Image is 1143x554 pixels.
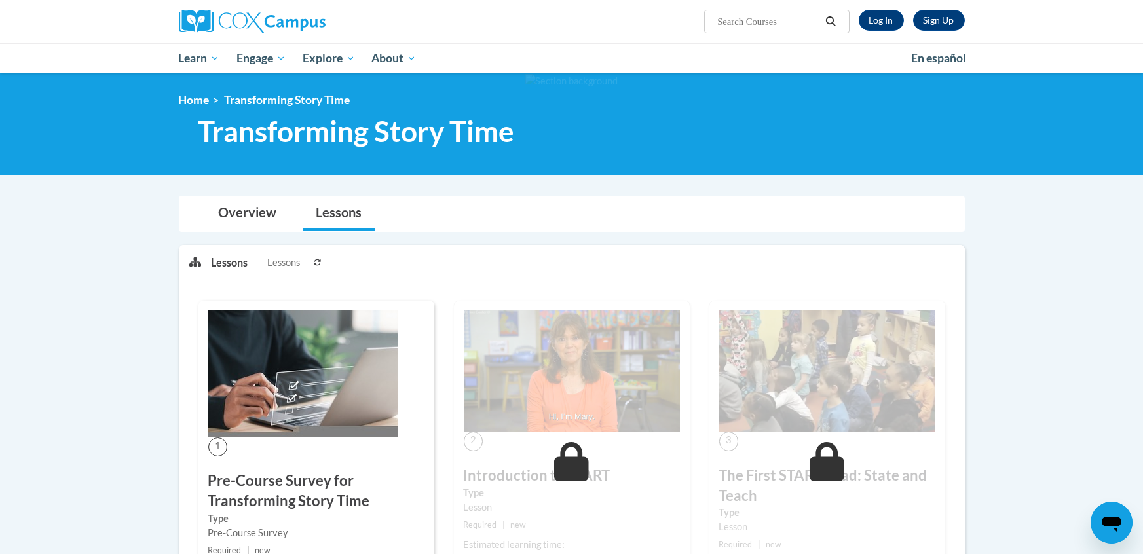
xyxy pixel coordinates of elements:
img: Section background [525,74,618,88]
a: Explore [294,43,364,73]
span: Required [719,540,753,549]
span: Transforming Story Time [225,93,350,107]
span: Learn [178,50,219,66]
span: new [510,520,526,530]
span: 3 [719,432,738,451]
span: | [502,520,505,530]
a: Home [179,93,210,107]
div: Pre-Course Survey [208,526,424,540]
a: Engage [228,43,294,73]
h3: Pre-Course Survey for Transforming Story Time [208,471,424,511]
label: Type [464,486,680,500]
a: Overview [206,196,290,231]
span: About [371,50,416,66]
span: 1 [208,437,227,456]
a: About [363,43,424,73]
button: Search [821,14,840,29]
h3: The First START Read: State and Teach [719,466,935,506]
a: Cox Campus [179,10,428,33]
a: Register [913,10,965,31]
input: Search Courses [716,14,821,29]
div: Lesson [464,500,680,515]
span: Explore [303,50,355,66]
label: Type [719,506,935,520]
p: Lessons [211,255,248,270]
span: Engage [236,50,286,66]
span: | [758,540,760,549]
img: Course Image [208,310,398,437]
a: Lessons [303,196,375,231]
a: Log In [859,10,904,31]
a: Learn [170,43,229,73]
div: Lesson [719,520,935,534]
img: Course Image [464,310,680,432]
div: Estimated learning time: [464,538,680,552]
span: En español [911,51,966,65]
span: new [766,540,781,549]
label: Type [208,511,424,526]
div: Main menu [159,43,984,73]
iframe: Button to launch messaging window, conversation in progress [1091,502,1133,544]
a: En español [903,45,975,72]
img: Cox Campus [179,10,326,33]
span: Required [464,520,497,530]
img: Course Image [719,310,935,432]
span: Lessons [267,255,300,270]
span: Transforming Story Time [198,114,515,149]
h3: Introduction to START [464,466,680,486]
span: 2 [464,432,483,451]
